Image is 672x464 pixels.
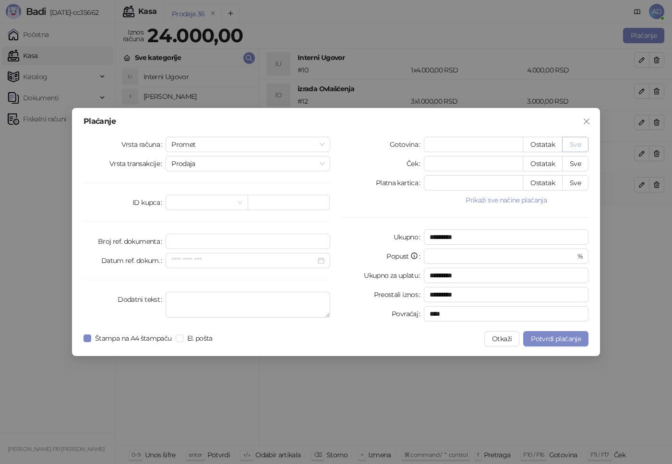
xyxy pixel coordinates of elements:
textarea: Dodatni tekst [166,292,330,318]
label: Platna kartica [376,175,424,190]
span: close [583,118,590,125]
button: Sve [562,175,588,190]
button: Otkaži [484,331,519,346]
label: Popust [386,249,424,264]
label: Gotovina [390,137,424,152]
span: Promet [171,137,324,152]
span: Štampa na A4 štampaču [91,333,176,344]
label: Ček [407,156,424,171]
label: Broj ref. dokumenta [98,234,166,249]
span: Prodaja [171,156,324,171]
label: Ukupno [394,229,424,245]
label: Vrsta transakcije [109,156,166,171]
span: Potvrdi plaćanje [531,334,581,343]
button: Ostatak [523,175,563,190]
label: ID kupca [132,195,166,210]
button: Sve [562,156,588,171]
button: Ostatak [523,137,563,152]
input: Datum ref. dokum. [171,255,316,266]
button: Sve [562,137,588,152]
span: Zatvori [579,118,594,125]
label: Datum ref. dokum. [101,253,166,268]
button: Close [579,114,594,129]
label: Ukupno za uplatu [364,268,424,283]
label: Preostali iznos [374,287,424,302]
label: Povraćaj [392,306,424,321]
button: Ostatak [523,156,563,171]
button: Potvrdi plaćanje [523,331,588,346]
button: Prikaži sve načine plaćanja [424,194,588,206]
span: El. pošta [183,333,216,344]
label: Vrsta računa [121,137,166,152]
div: Plaćanje [84,118,588,125]
input: Broj ref. dokumenta [166,234,330,249]
label: Dodatni tekst [118,292,166,307]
